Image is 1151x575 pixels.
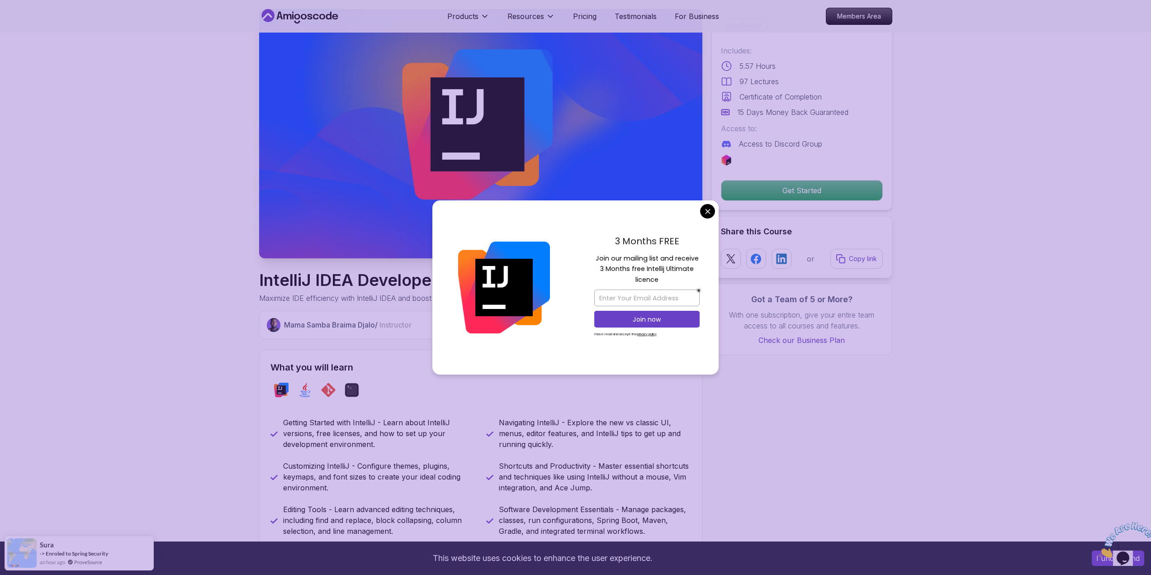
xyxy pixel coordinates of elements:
a: Check our Business Plan [721,335,883,346]
a: Testimonials [615,11,657,22]
p: Access to: [721,123,883,134]
img: provesource social proof notification image [7,538,37,568]
h3: Got a Team of 5 or More? [721,293,883,306]
h2: Share this Course [721,225,883,238]
p: Software Development Essentials - Manage packages, classes, run configurations, Spring Boot, Mave... [499,504,691,537]
p: Members Area [826,8,892,24]
p: Get Started [721,181,882,200]
button: Resources [507,11,555,29]
span: Instructor [379,320,412,329]
p: Navigating IntelliJ - Explore the new vs classic UI, menus, editor features, and IntelliJ tips to... [499,417,691,450]
img: terminal logo [345,383,359,397]
p: Products [447,11,478,22]
p: Copy link [849,254,877,263]
p: Access to Discord Group [739,138,822,149]
img: jetbrains logo [721,155,732,166]
p: Getting Started with IntelliJ - Learn about IntelliJ versions, free licenses, and how to set up y... [283,417,475,450]
p: or [807,253,815,264]
div: This website uses cookies to enhance the user experience. [7,548,1078,568]
img: Nelson Djalo [267,318,281,332]
p: Resources [507,11,544,22]
p: 5.57 Hours [739,61,776,71]
a: Members Area [826,8,892,25]
img: git logo [321,383,336,397]
p: Shortcuts and Productivity - Master essential shortcuts and techniques like using IntelliJ withou... [499,461,691,493]
span: Sura [40,541,54,549]
img: Chat attention grabber [4,4,60,39]
button: Accept cookies [1092,551,1144,566]
p: Mama Samba Braima Djalo / [284,319,412,330]
img: intellij logo [274,383,289,397]
img: java logo [298,383,312,397]
p: Customizing IntelliJ - Configure themes, plugins, keymaps, and font sizes to create your ideal co... [283,461,475,493]
p: With one subscription, give your entire team access to all courses and features. [721,309,883,331]
iframe: chat widget [1095,518,1151,561]
p: Editing Tools - Learn advanced editing techniques, including find and replace, block collapsing, ... [283,504,475,537]
button: Get Started [721,180,883,201]
p: 15 Days Money Back Guaranteed [737,107,848,118]
span: 1 [4,4,7,11]
a: ProveSource [74,558,102,566]
h2: What you will learn [270,361,691,374]
button: Products [447,11,489,29]
span: an hour ago [40,558,65,566]
p: Includes: [721,45,883,56]
a: Pricing [573,11,597,22]
span: -> [40,550,45,557]
p: 97 Lectures [739,76,779,87]
h1: IntelliJ IDEA Developer Guide [259,271,491,289]
a: For Business [675,11,719,22]
a: Enroled to Spring Security [46,550,108,557]
button: Copy link [830,249,883,269]
p: Certificate of Completion [739,91,822,102]
img: intellij-developer-guide_thumbnail [259,9,702,258]
p: Maximize IDE efficiency with IntelliJ IDEA and boost your productivity. [259,293,491,304]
